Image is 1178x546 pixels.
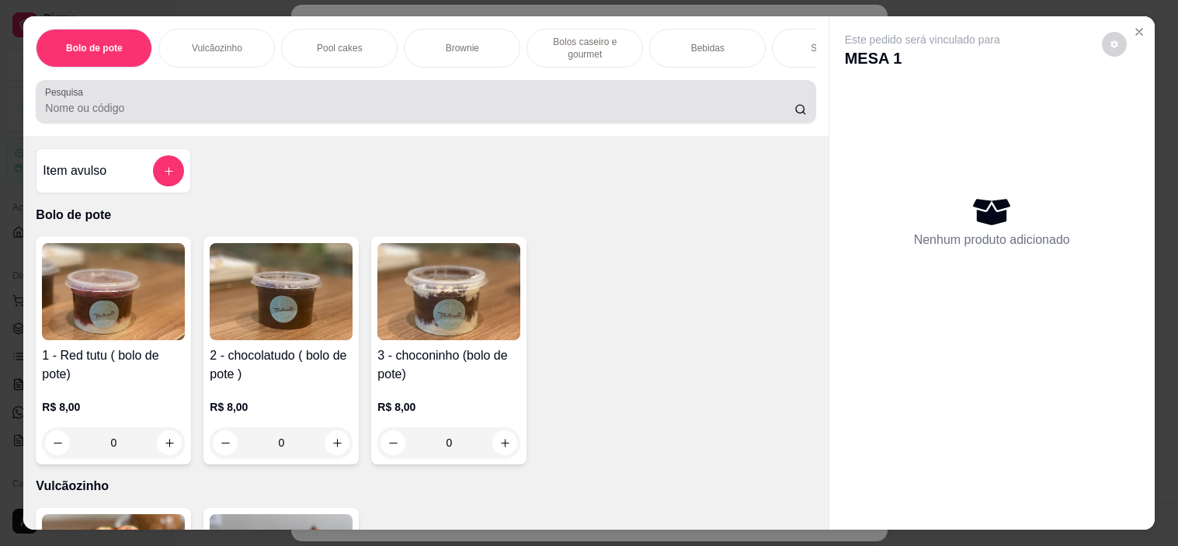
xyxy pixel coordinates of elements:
[36,206,815,224] p: Bolo de pote
[213,430,238,455] button: decrease-product-quantity
[691,42,725,54] p: Bebidas
[377,243,520,340] img: product-image
[210,399,353,415] p: R$ 8,00
[446,42,479,54] p: Brownie
[845,32,1000,47] p: Este pedido será vinculado para
[492,430,517,455] button: increase-product-quantity
[153,155,184,186] button: add-separate-item
[317,42,363,54] p: Pool cakes
[192,42,242,54] p: Vulcãozinho
[42,243,185,340] img: product-image
[36,477,815,496] p: Vulcãozinho
[42,346,185,384] h4: 1 - Red tutu ( bolo de pote)
[381,430,405,455] button: decrease-product-quantity
[210,243,353,340] img: product-image
[66,42,123,54] p: Bolo de pote
[42,399,185,415] p: R$ 8,00
[1102,32,1127,57] button: decrease-product-quantity
[540,36,630,61] p: Bolos caseiro e gourmet
[914,231,1070,249] p: Nenhum produto adicionado
[1127,19,1152,44] button: Close
[811,42,850,54] p: Salgados
[45,85,89,99] label: Pesquisa
[325,430,349,455] button: increase-product-quantity
[210,346,353,384] h4: 2 - chocolatudo ( bolo de pote )
[45,100,794,116] input: Pesquisa
[377,399,520,415] p: R$ 8,00
[377,346,520,384] h4: 3 - choconinho (bolo de pote)
[845,47,1000,69] p: MESA 1
[43,162,106,180] h4: Item avulso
